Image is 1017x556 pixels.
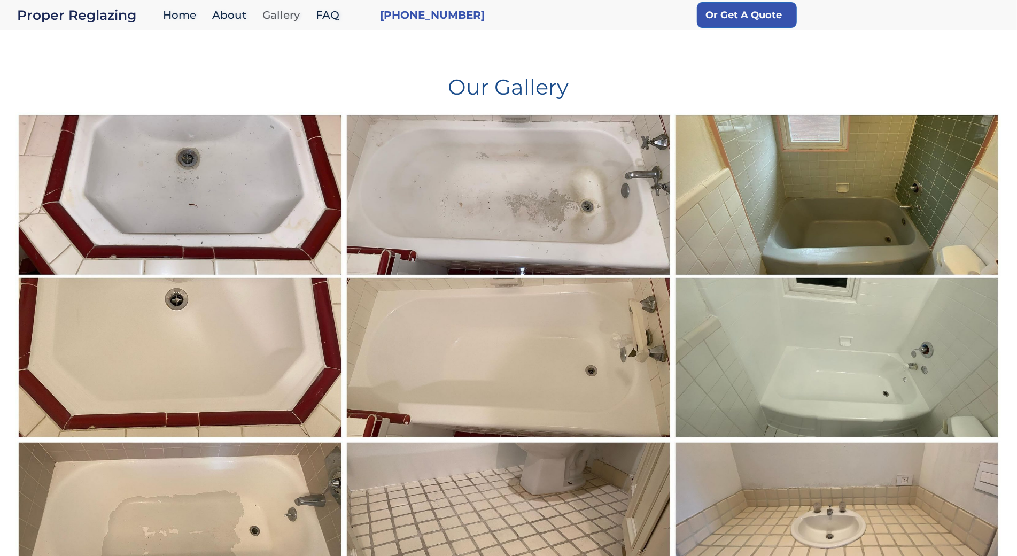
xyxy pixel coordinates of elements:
a: home [17,7,158,22]
a: #gallery... [344,113,672,440]
img: #gallery... [344,112,673,441]
img: ... [672,112,1002,441]
a: Home [158,4,207,27]
a: #gallery... [16,113,344,440]
a: [PHONE_NUMBER] [380,7,485,22]
a: ... [673,113,1001,440]
h1: Our Gallery [16,68,1001,98]
a: Gallery [257,4,310,27]
a: Or Get A Quote [697,2,797,28]
img: #gallery... [15,112,345,441]
div: Proper Reglazing [17,7,158,22]
a: About [207,4,257,27]
a: FAQ [310,4,350,27]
